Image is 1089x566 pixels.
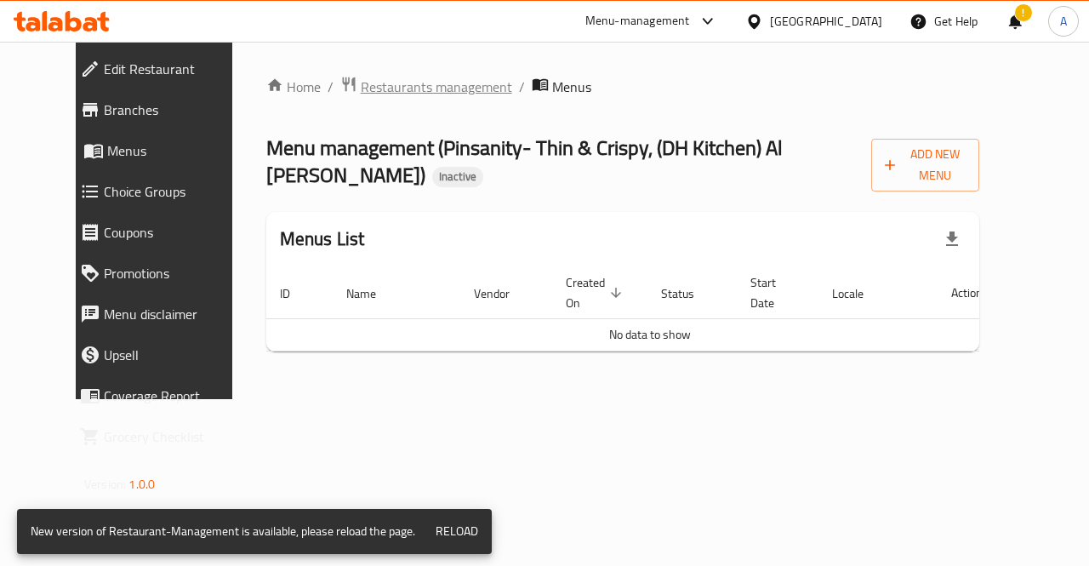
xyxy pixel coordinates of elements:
a: Menu disclaimer [66,294,258,334]
table: enhanced table [266,267,1034,352]
a: Restaurants management [340,76,512,98]
li: / [328,77,334,97]
span: A [1060,12,1067,31]
a: Upsell [66,334,258,375]
div: Inactive [432,167,483,187]
span: Grocery Checklist [104,426,244,447]
span: Locale [832,283,886,304]
span: Menus [107,140,244,161]
a: Coverage Report [66,375,258,416]
a: Branches [66,89,258,130]
span: Menus [552,77,591,97]
a: Choice Groups [66,171,258,212]
th: Actions [906,267,1034,319]
a: Home [266,77,321,97]
span: Choice Groups [104,181,244,202]
span: Vendor [474,283,532,304]
span: Restaurants management [361,77,512,97]
span: 1.0.0 [128,473,155,495]
span: Add New Menu [885,144,966,186]
li: / [519,77,525,97]
a: Grocery Checklist [66,416,258,457]
span: Version: [84,473,126,495]
button: Reload [429,516,485,547]
span: Created On [566,272,627,313]
span: Get support on: [84,502,162,524]
h2: Menus List [280,226,365,252]
span: Name [346,283,398,304]
a: Menus [66,130,258,171]
span: Promotions [104,263,244,283]
span: Status [661,283,716,304]
span: Menu disclaimer [104,304,244,324]
div: New version of Restaurant-Management is available, please reload the page. [31,514,415,549]
span: ID [280,283,312,304]
span: Menu management ( Pinsanity- Thin & Crispy, (DH Kitchen) Al [PERSON_NAME] ) [266,129,783,194]
button: Add New Menu [871,139,979,192]
span: Start Date [750,272,798,313]
nav: breadcrumb [266,76,979,98]
a: Edit Restaurant [66,49,258,89]
span: No data to show [609,323,691,346]
span: Inactive [432,169,483,184]
a: Promotions [66,253,258,294]
div: Menu-management [585,11,690,31]
div: Export file [932,219,972,260]
span: Edit Restaurant [104,59,244,79]
span: Coupons [104,222,244,243]
span: Reload [436,521,478,542]
span: Coverage Report [104,386,244,406]
a: Coupons [66,212,258,253]
span: Upsell [104,345,244,365]
span: Branches [104,100,244,120]
div: [GEOGRAPHIC_DATA] [770,12,882,31]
